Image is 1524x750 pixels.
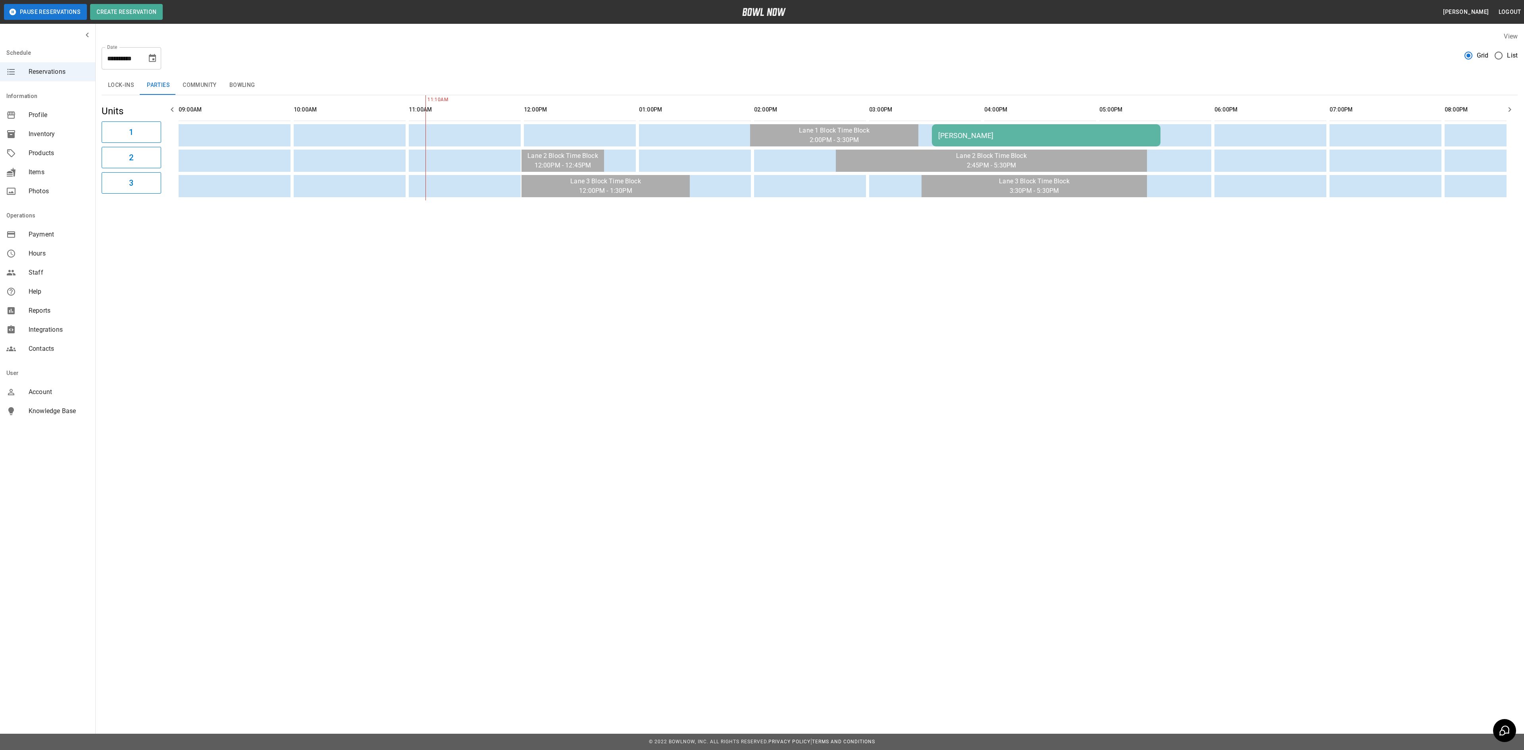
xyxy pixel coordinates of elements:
[29,325,89,335] span: Integrations
[140,76,176,95] button: Parties
[102,76,140,95] button: Lock-ins
[742,8,786,16] img: logo
[4,4,87,20] button: Pause Reservations
[1440,5,1492,19] button: [PERSON_NAME]
[223,76,262,95] button: Bowling
[29,268,89,277] span: Staff
[29,187,89,196] span: Photos
[1495,5,1524,19] button: Logout
[102,147,161,168] button: 2
[29,306,89,315] span: Reports
[102,105,161,117] h5: Units
[1504,33,1518,40] label: View
[129,126,133,138] h6: 1
[176,76,223,95] button: Community
[812,739,875,744] a: Terms and Conditions
[29,148,89,158] span: Products
[294,98,406,121] th: 10:00AM
[29,110,89,120] span: Profile
[129,177,133,189] h6: 3
[1507,51,1518,60] span: List
[29,344,89,354] span: Contacts
[29,387,89,397] span: Account
[29,249,89,258] span: Hours
[144,50,160,66] button: Choose date, selected date is Sep 7, 2025
[102,76,1518,95] div: inventory tabs
[1477,51,1489,60] span: Grid
[90,4,163,20] button: Create Reservation
[29,67,89,77] span: Reservations
[29,406,89,416] span: Knowledge Base
[649,739,768,744] span: © 2022 BowlNow, Inc. All Rights Reserved.
[102,121,161,143] button: 1
[768,739,810,744] a: Privacy Policy
[524,98,636,121] th: 12:00PM
[102,172,161,194] button: 3
[425,96,427,104] span: 11:10AM
[938,131,1154,140] div: [PERSON_NAME]
[409,98,521,121] th: 11:00AM
[29,167,89,177] span: Items
[179,98,291,121] th: 09:00AM
[29,129,89,139] span: Inventory
[129,151,133,164] h6: 2
[29,287,89,296] span: Help
[29,230,89,239] span: Payment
